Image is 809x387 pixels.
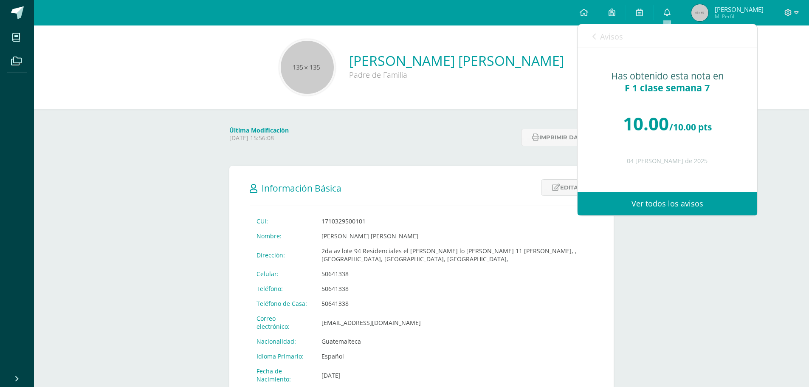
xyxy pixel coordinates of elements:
img: 45x45 [691,4,708,21]
td: [EMAIL_ADDRESS][DOMAIN_NAME] [315,311,593,334]
td: Dirección: [250,243,315,266]
td: Idioma Primario: [250,349,315,364]
td: Celular: [250,266,315,281]
span: Información Básica [262,182,341,194]
td: Guatemalteca [315,334,593,349]
td: 1710329500101 [315,214,593,229]
a: Editar [541,179,593,196]
td: [PERSON_NAME] [PERSON_NAME] [315,229,593,243]
a: Ver todos los avisos [578,192,757,215]
img: 135x135 [281,41,334,94]
div: Has obtenido esta nota en [595,70,740,94]
td: 2da av lote 94 Residenciales el [PERSON_NAME] lo [PERSON_NAME] 11 [PERSON_NAME], , [GEOGRAPHIC_DA... [315,243,593,266]
span: Avisos [600,31,623,42]
a: [PERSON_NAME] [PERSON_NAME] [349,51,564,70]
td: Correo electrónico: [250,311,315,334]
td: Español [315,349,593,364]
span: Mi Perfil [715,13,764,20]
div: 04 [PERSON_NAME] de 2025 [595,158,740,165]
td: Teléfono: [250,281,315,296]
button: Imprimir datos [521,129,600,146]
span: F 1 clase semana 7 [625,82,710,94]
span: 585 [688,31,699,40]
td: Nombre: [250,229,315,243]
span: /10.00 pts [669,121,712,133]
td: Nacionalidad: [250,334,315,349]
td: 50641338 [315,266,593,281]
p: [DATE] 15:56:08 [229,134,516,142]
span: [PERSON_NAME] [715,5,764,14]
span: avisos sin leer [688,31,742,40]
div: Padre de Familia [349,70,564,80]
td: [DATE] [315,364,593,387]
td: 50641338 [315,296,593,311]
td: CUI: [250,214,315,229]
td: Teléfono de Casa: [250,296,315,311]
h4: Última Modificación [229,126,516,134]
span: 10.00 [623,111,669,136]
td: 50641338 [315,281,593,296]
td: Fecha de Nacimiento: [250,364,315,387]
